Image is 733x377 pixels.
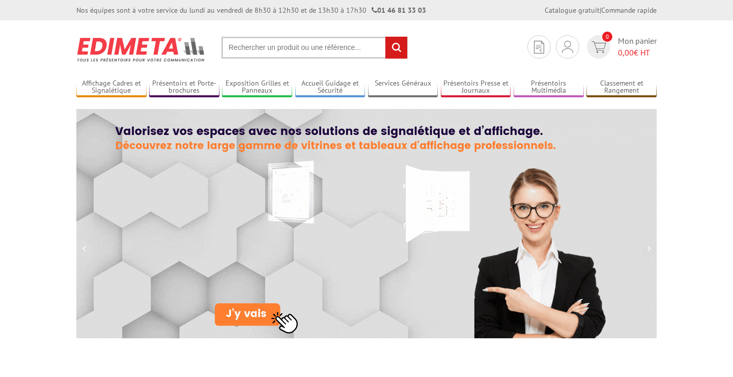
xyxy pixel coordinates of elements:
a: Exposition Grilles et Panneaux [222,79,292,96]
a: Accueil Guidage et Sécurité [295,79,365,96]
a: Catalogue gratuit [545,6,600,15]
a: Présentoirs Multimédia [514,79,584,96]
span: Mon panier [618,35,657,59]
div: | [545,5,657,15]
span: 0,00 [618,47,634,58]
div: Nos équipes sont à votre service du lundi au vendredi de 8h30 à 12h30 et de 13h30 à 17h30 [76,5,426,15]
a: Commande rapide [601,6,657,15]
a: Services Généraux [368,79,438,96]
a: Classement et Rangement [586,79,657,96]
a: Présentoirs et Porte-brochures [149,79,219,96]
strong: 01 46 81 33 03 [372,6,426,15]
span: 0 [602,32,612,42]
a: devis rapide 0 Mon panier 0,00€ HT [584,35,657,59]
span: € HT [618,47,657,59]
img: devis rapide [562,41,573,53]
a: Affichage Cadres et Signalétique [76,79,147,96]
img: Présentoir, panneau, stand - Edimeta - PLV, affichage, mobilier bureau, entreprise [76,31,206,68]
img: devis rapide [591,41,606,53]
img: devis rapide [534,41,544,53]
input: Rechercher un produit ou une référence... [221,37,408,59]
input: rechercher [385,37,407,59]
a: Présentoirs Presse et Journaux [441,79,511,96]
